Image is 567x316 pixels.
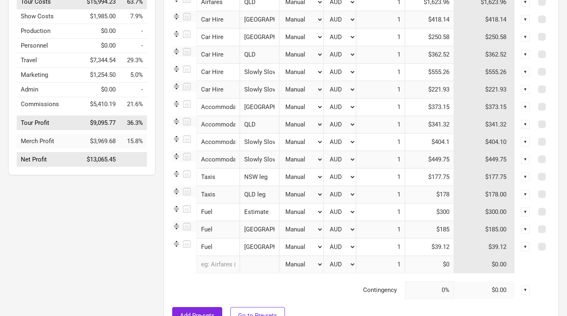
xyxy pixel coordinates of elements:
[17,53,82,68] td: Travel
[197,238,240,256] div: Fuel
[82,83,120,97] td: $0.00
[454,238,515,256] td: $39.12
[521,33,530,41] div: ▼
[454,168,515,186] td: $177.75
[172,205,181,213] img: Re-order
[197,28,240,46] div: Car Hire
[240,168,279,186] input: NSW leg
[454,116,515,133] td: $341.32
[240,116,279,133] input: QLD
[17,134,82,148] td: Merch Profit
[120,134,147,148] td: Merch Profit as % of Tour Income
[240,186,279,203] input: QLD leg
[197,168,240,186] div: Taxis
[172,82,181,91] img: Re-order
[172,100,181,108] img: Re-order
[17,97,82,112] td: Commissions
[521,172,530,181] div: ▼
[82,116,120,130] td: $9,095.77
[454,28,515,46] td: $250.58
[17,116,82,130] td: Tour Profit
[521,85,530,94] div: ▼
[17,68,82,83] td: Marketing
[521,207,530,216] div: ▼
[172,30,181,38] img: Re-order
[521,50,530,59] div: ▼
[197,81,240,98] div: Car Hire
[240,28,279,46] input: NSW
[17,83,82,97] td: Admin
[197,221,240,238] div: Fuel
[521,285,530,294] div: ▼
[120,53,147,68] td: Travel as % of Tour Income
[197,98,240,116] div: Accommodation
[82,9,120,24] td: $1,985.00
[240,46,279,63] input: QLD
[172,222,181,231] img: Re-order
[521,68,530,76] div: ▼
[240,203,279,221] input: Estimate
[120,83,147,97] td: Admin as % of Tour Income
[82,97,120,112] td: $5,410.19
[172,117,181,126] img: Re-order
[17,9,82,24] td: Show Costs
[521,102,530,111] div: ▼
[240,133,279,151] input: Slowly Slowly August
[240,238,279,256] input: NSW
[17,39,82,53] td: Personnel
[120,9,147,24] td: Show Costs as % of Tour Income
[120,116,147,130] td: Tour Profit as % of Tour Income
[454,133,515,151] td: $404.10
[172,47,181,56] img: Re-order
[82,39,120,53] td: $0.00
[172,152,181,161] img: Re-order
[240,63,279,81] input: Slowly Slowly August
[521,242,530,251] div: ▼
[454,203,515,221] td: $300.00
[240,11,279,28] input: Adelaide
[454,256,515,273] td: $0.00
[521,155,530,164] div: ▼
[454,186,515,203] td: $178.00
[172,65,181,73] img: Re-order
[172,170,181,178] img: Re-order
[197,11,240,28] div: Car Hire
[120,153,147,167] td: Net Profit as % of Tour Income
[240,151,279,168] input: Slowly Slowly November
[197,116,240,133] div: Accommodation
[82,24,120,39] td: $0.00
[454,151,515,168] td: $449.75
[172,12,181,21] img: Re-order
[454,98,515,116] td: $373.15
[172,187,181,196] img: Re-order
[454,221,515,238] td: $185.00
[172,135,181,143] img: Re-order
[240,221,279,238] input: Adelaide
[120,97,147,112] td: Commissions as % of Tour Income
[197,46,240,63] div: Car Hire
[197,63,240,81] div: Car Hire
[172,240,181,248] img: Re-order
[197,203,240,221] div: Fuel
[240,81,279,98] input: Slowly Slowly November
[454,81,515,98] td: $221.93
[240,98,279,116] input: NSW
[521,190,530,199] div: ▼
[454,46,515,63] td: $362.52
[521,15,530,24] div: ▼
[82,68,120,83] td: $1,254.50
[120,39,147,53] td: Personnel as % of Tour Income
[120,68,147,83] td: Marketing as % of Tour Income
[197,151,240,168] div: Accommodation
[454,281,515,299] td: $0.00
[197,133,240,151] div: Accommodation
[454,11,515,28] td: $418.14
[17,153,82,167] td: Net Profit
[120,24,147,39] td: Production as % of Tour Income
[17,24,82,39] td: Production
[82,153,120,167] td: $13,065.45
[454,63,515,81] td: $555.26
[82,134,120,148] td: $3,969.68
[197,186,240,203] div: Taxis
[521,225,530,234] div: ▼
